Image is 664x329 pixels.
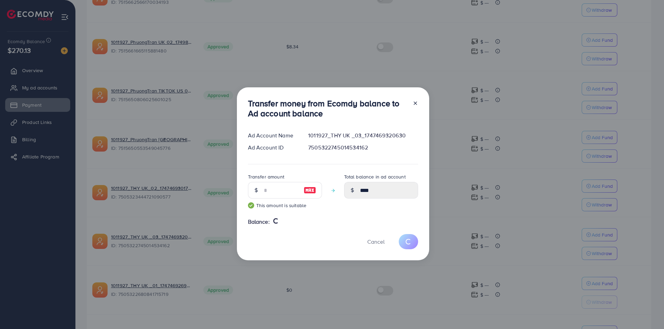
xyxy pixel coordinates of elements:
label: Total balance in ad account [344,173,406,180]
iframe: Chat [635,298,659,324]
img: guide [248,202,254,209]
h3: Transfer money from Ecomdy balance to Ad account balance [248,98,407,118]
div: 1011927_THY UK _03_1747469320630 [303,132,423,139]
span: Cancel [367,238,385,245]
span: Balance: [248,218,270,226]
div: Ad Account Name [242,132,303,139]
small: This amount is suitable [248,202,322,209]
button: Cancel [359,234,393,249]
div: 7505322745014534162 [303,144,423,152]
label: Transfer amount [248,173,284,180]
img: image [304,186,316,194]
div: Ad Account ID [242,144,303,152]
